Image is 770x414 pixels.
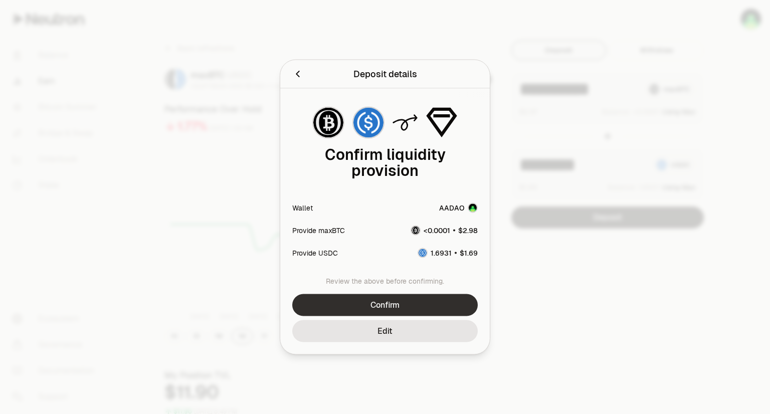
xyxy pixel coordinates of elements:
button: Back [292,67,303,81]
img: USDC Logo [419,249,427,257]
button: Edit [292,320,478,342]
div: Provide USDC [292,248,338,258]
div: Provide maxBTC [292,225,345,235]
img: maxBTC Logo [412,226,420,234]
div: AADAO [439,203,465,213]
img: Account Image [469,204,477,212]
div: Wallet [292,203,313,213]
button: AADAOAccount Image [439,203,478,213]
img: USDC Logo [353,108,383,138]
div: Review the above before confirming. [292,276,478,286]
img: maxBTC Logo [313,108,343,138]
div: Confirm liquidity provision [292,147,478,179]
div: Deposit details [353,67,417,81]
button: Confirm [292,294,478,316]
